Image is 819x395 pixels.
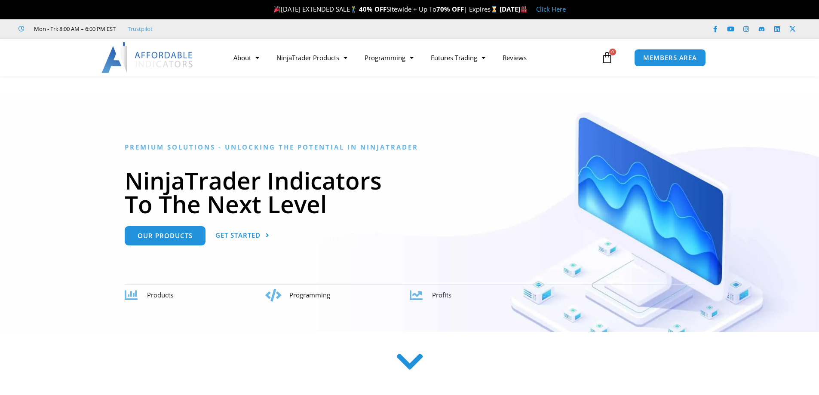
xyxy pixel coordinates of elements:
[350,6,357,12] img: 🏌️‍♂️
[436,5,464,13] strong: 70% OFF
[215,232,261,239] span: Get Started
[125,168,694,216] h1: NinjaTrader Indicators To The Next Level
[125,143,694,151] h6: Premium Solutions - Unlocking the Potential in NinjaTrader
[643,55,697,61] span: MEMBERS AREA
[359,5,386,13] strong: 40% OFF
[215,226,270,245] a: Get Started
[588,45,626,70] a: 0
[536,5,566,13] a: Click Here
[101,42,194,73] img: LogoAI | Affordable Indicators – NinjaTrader
[289,291,330,299] span: Programming
[609,49,616,55] span: 0
[494,48,535,67] a: Reviews
[356,48,422,67] a: Programming
[274,6,280,12] img: 🎉
[147,291,173,299] span: Products
[432,291,451,299] span: Profits
[521,6,527,12] img: 🏭
[225,48,599,67] nav: Menu
[128,24,153,34] a: Trustpilot
[268,48,356,67] a: NinjaTrader Products
[422,48,494,67] a: Futures Trading
[125,226,206,245] a: Our Products
[491,6,497,12] img: ⌛
[225,48,268,67] a: About
[272,5,500,13] span: [DATE] EXTENDED SALE Sitewide + Up To | Expires
[138,233,193,239] span: Our Products
[634,49,706,67] a: MEMBERS AREA
[500,5,528,13] strong: [DATE]
[32,24,116,34] span: Mon - Fri: 8:00 AM – 6:00 PM EST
